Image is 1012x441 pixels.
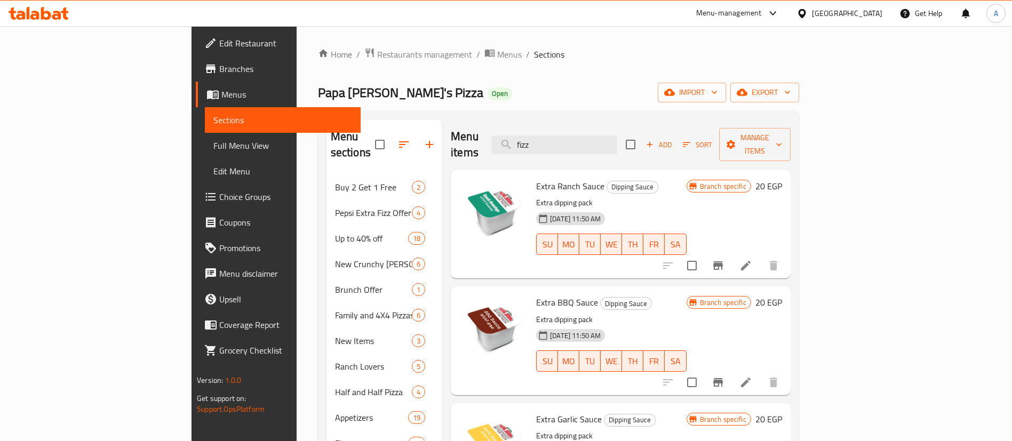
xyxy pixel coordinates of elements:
[196,261,361,286] a: Menu disclaimer
[730,83,799,102] button: export
[196,235,361,261] a: Promotions
[335,309,412,322] span: Family and 4X4 Pizzas
[369,133,391,156] span: Select all sections
[335,360,412,373] span: Ranch Lovers
[205,107,361,133] a: Sections
[205,158,361,184] a: Edit Menu
[326,277,443,302] div: Brunch Offer1
[326,251,443,277] div: New Crunchy [PERSON_NAME]6
[607,181,658,194] div: Dipping Sauce
[812,7,882,19] div: [GEOGRAPHIC_DATA]
[412,387,425,397] span: 4
[196,312,361,338] a: Coverage Report
[196,30,361,56] a: Edit Restaurant
[476,48,480,61] li: /
[541,354,554,369] span: SU
[412,182,425,193] span: 2
[326,328,443,354] div: New Items3
[412,334,425,347] div: items
[619,133,642,156] span: Select section
[326,302,443,328] div: Family and 4X4 Pizzas6
[335,386,412,398] div: Half and Half Pizza
[459,179,528,247] img: Extra Ranch Sauce
[488,87,512,100] div: Open
[696,414,751,424] span: Branch specific
[196,338,361,363] a: Grocery Checklist
[676,137,719,153] span: Sort items
[605,237,618,252] span: WE
[601,234,622,255] button: WE
[205,133,361,158] a: Full Menu View
[196,56,361,82] a: Branches
[197,402,265,416] a: Support.OpsPlatform
[221,88,352,101] span: Menus
[335,258,412,270] span: New Crunchy [PERSON_NAME]
[219,37,352,50] span: Edit Restaurant
[536,313,686,326] p: Extra dipping pack
[335,206,412,219] span: Pepsi Extra Fizz Offer
[558,234,579,255] button: MO
[213,139,352,152] span: Full Menu View
[408,232,425,245] div: items
[335,232,408,245] span: Up to 40% off
[219,242,352,254] span: Promotions
[197,391,246,405] span: Get support on:
[604,414,656,427] div: Dipping Sauce
[622,350,643,372] button: TH
[665,350,686,372] button: SA
[666,86,718,99] span: import
[536,234,558,255] button: SU
[412,259,425,269] span: 6
[197,373,223,387] span: Version:
[739,376,752,389] a: Edit menu item
[739,86,791,99] span: export
[335,283,412,296] span: Brunch Offer
[605,354,618,369] span: WE
[719,128,791,161] button: Manage items
[648,354,660,369] span: FR
[536,196,686,210] p: Extra dipping pack
[755,179,782,194] h6: 20 EGP
[665,234,686,255] button: SA
[213,165,352,178] span: Edit Menu
[335,258,412,270] div: New Crunchy Papadias
[318,81,483,105] span: Papa [PERSON_NAME]'s Pizza
[600,297,652,310] div: Dipping Sauce
[196,82,361,107] a: Menus
[412,285,425,295] span: 1
[219,267,352,280] span: Menu disclaimer
[643,234,665,255] button: FR
[683,139,712,151] span: Sort
[326,174,443,200] div: Buy 2 Get 1 Free2
[607,181,658,193] span: Dipping Sauce
[579,350,601,372] button: TU
[541,237,554,252] span: SU
[335,181,412,194] span: Buy 2 Get 1 Free
[412,181,425,194] div: items
[681,254,703,277] span: Select to update
[534,48,564,61] span: Sections
[761,253,786,278] button: delete
[761,370,786,395] button: delete
[219,344,352,357] span: Grocery Checklist
[412,208,425,218] span: 4
[335,334,412,347] div: New Items
[562,237,575,252] span: MO
[412,386,425,398] div: items
[451,129,479,161] h2: Menu items
[669,237,682,252] span: SA
[643,350,665,372] button: FR
[705,370,731,395] button: Branch-specific-item
[681,371,703,394] span: Select to update
[584,237,596,252] span: TU
[536,411,602,427] span: Extra Garlic Sauce
[318,47,799,61] nav: breadcrumb
[409,413,425,423] span: 19
[219,62,352,75] span: Branches
[335,411,408,424] span: Appetizers
[326,226,443,251] div: Up to 40% off18
[546,331,605,341] span: [DATE] 11:50 AM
